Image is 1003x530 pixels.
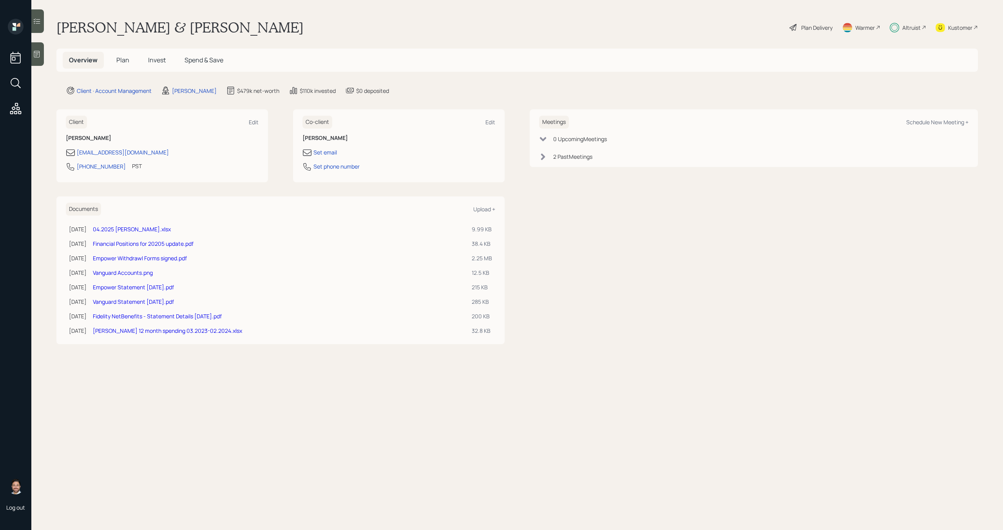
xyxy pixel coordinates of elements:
span: Overview [69,56,98,64]
div: [PHONE_NUMBER] [77,162,126,171]
div: [DATE] [69,254,87,262]
div: Log out [6,504,25,511]
img: michael-russo-headshot.png [8,479,24,494]
div: $110k invested [300,87,336,95]
div: 9.99 KB [472,225,492,233]
div: Client · Account Management [77,87,152,95]
div: [DATE] [69,269,87,277]
div: 0 Upcoming Meeting s [553,135,607,143]
h1: [PERSON_NAME] & [PERSON_NAME] [56,19,304,36]
div: Set email [313,148,337,156]
div: [DATE] [69,298,87,306]
div: 32.8 KB [472,327,492,335]
div: Edit [249,118,259,126]
h6: Documents [66,203,101,216]
div: Plan Delivery [801,24,833,32]
div: Upload + [473,205,495,213]
div: 2.25 MB [472,254,492,262]
div: [DATE] [69,312,87,320]
span: Plan [116,56,129,64]
h6: [PERSON_NAME] [66,135,259,142]
div: $479k net-worth [237,87,279,95]
div: Edit [485,118,495,126]
div: [DATE] [69,225,87,233]
div: $0 deposited [356,87,389,95]
div: 2 Past Meeting s [553,152,592,161]
h6: Client [66,116,87,129]
div: 200 KB [472,312,492,320]
a: Empower Withdrawl Forms signed.pdf [93,254,187,262]
a: Financial Positions for 20205 update.pdf [93,240,194,247]
div: [DATE] [69,327,87,335]
a: Fidelity NetBenefits - Statement Details [DATE].pdf [93,312,222,320]
span: Spend & Save [185,56,223,64]
a: Vanguard Accounts.png [93,269,153,276]
div: Kustomer [948,24,972,32]
a: Vanguard Statement [DATE].pdf [93,298,174,305]
div: [DATE] [69,240,87,248]
a: 04.2025 [PERSON_NAME].xlsx [93,225,171,233]
div: Set phone number [313,162,360,171]
div: [EMAIL_ADDRESS][DOMAIN_NAME] [77,148,169,156]
div: Schedule New Meeting + [906,118,969,126]
div: Warmer [855,24,875,32]
div: 285 KB [472,298,492,306]
h6: Meetings [539,116,569,129]
h6: Co-client [302,116,332,129]
span: Invest [148,56,166,64]
div: 38.4 KB [472,240,492,248]
div: [DATE] [69,283,87,291]
a: [PERSON_NAME] 12 month spending 03.2023-02.2024.xlsx [93,327,242,334]
a: Empower Statement [DATE].pdf [93,283,174,291]
div: Altruist [902,24,921,32]
div: [PERSON_NAME] [172,87,217,95]
div: 215 KB [472,283,492,291]
h6: [PERSON_NAME] [302,135,495,142]
div: 12.5 KB [472,269,492,277]
div: PST [132,162,142,170]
